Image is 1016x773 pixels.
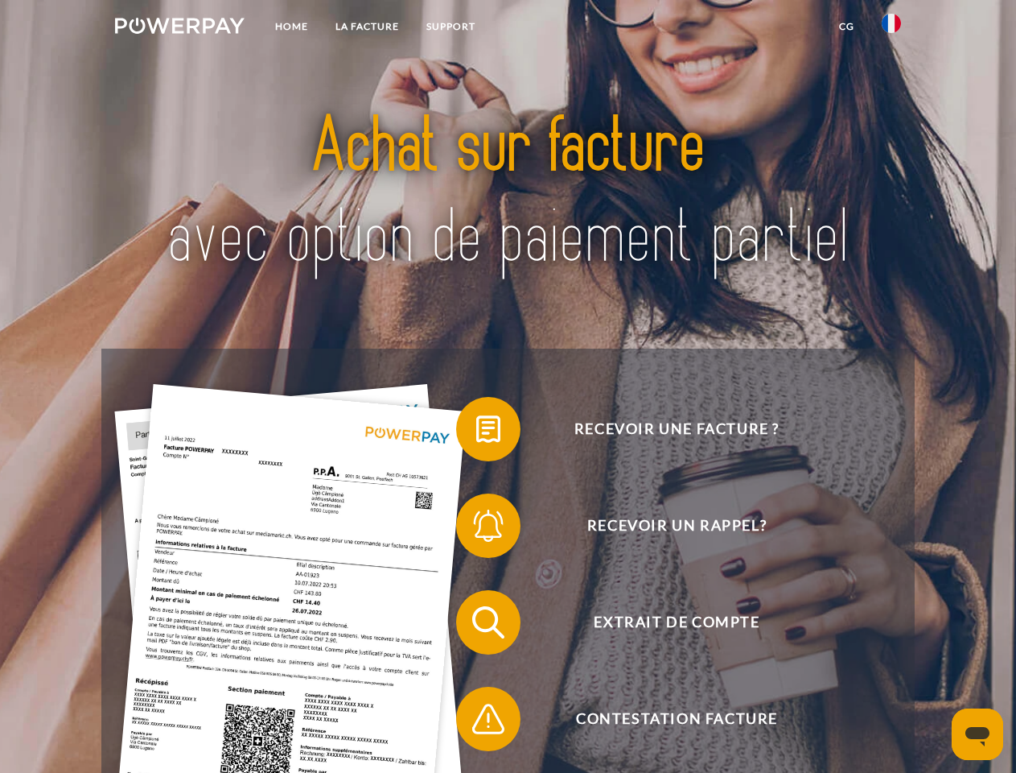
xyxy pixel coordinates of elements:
img: qb_warning.svg [468,699,508,739]
img: logo-powerpay-white.svg [115,18,245,34]
span: Recevoir une facture ? [479,397,874,461]
img: qb_search.svg [468,602,508,643]
button: Contestation Facture [456,687,874,751]
span: Extrait de compte [479,590,874,655]
img: fr [882,14,901,33]
span: Recevoir un rappel? [479,494,874,558]
a: LA FACTURE [322,12,413,41]
button: Recevoir un rappel? [456,494,874,558]
a: CG [825,12,868,41]
img: qb_bell.svg [468,506,508,546]
button: Extrait de compte [456,590,874,655]
iframe: Bouton de lancement de la fenêtre de messagerie [952,709,1003,760]
a: Home [261,12,322,41]
span: Contestation Facture [479,687,874,751]
img: title-powerpay_fr.svg [154,77,862,308]
button: Recevoir une facture ? [456,397,874,461]
a: Support [413,12,489,41]
img: qb_bill.svg [468,409,508,449]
